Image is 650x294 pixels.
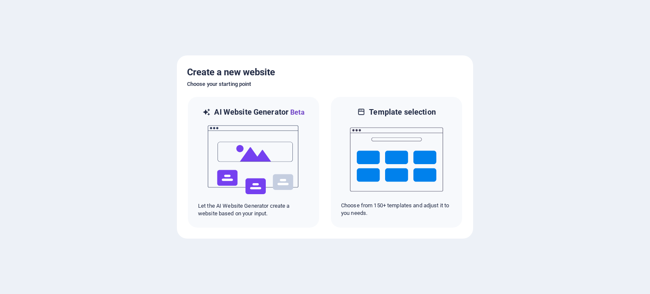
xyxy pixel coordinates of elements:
div: Template selectionChoose from 150+ templates and adjust it to you needs. [330,96,463,228]
p: Choose from 150+ templates and adjust it to you needs. [341,202,452,217]
img: ai [207,118,300,202]
p: Let the AI Website Generator create a website based on your input. [198,202,309,217]
h6: AI Website Generator [214,107,304,118]
h6: Choose your starting point [187,79,463,89]
h5: Create a new website [187,66,463,79]
h6: Template selection [369,107,435,117]
div: AI Website GeneratorBetaaiLet the AI Website Generator create a website based on your input. [187,96,320,228]
span: Beta [289,108,305,116]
